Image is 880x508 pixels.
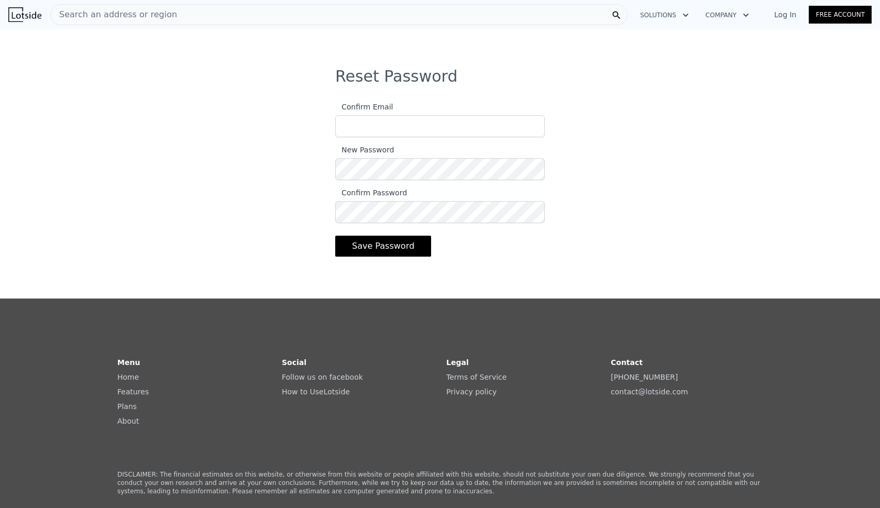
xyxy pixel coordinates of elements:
[446,388,497,396] a: Privacy policy
[809,6,872,24] a: Free Account
[117,373,139,381] a: Home
[8,7,41,22] img: Lotside
[117,417,139,425] a: About
[335,201,545,223] input: Confirm Password
[446,373,507,381] a: Terms of Service
[335,189,407,197] span: Confirm Password
[335,236,431,257] button: Save Password
[117,358,140,367] strong: Menu
[611,388,688,396] a: contact@lotside.com
[611,358,643,367] strong: Contact
[117,402,137,411] a: Plans
[282,358,306,367] strong: Social
[117,470,763,495] p: DISCLAIMER: The financial estimates on this website, or otherwise from this website or people aff...
[335,146,394,154] span: New Password
[446,358,469,367] strong: Legal
[335,158,545,180] input: New Password
[117,388,149,396] a: Features
[335,67,545,86] h3: Reset Password
[697,6,757,25] button: Company
[632,6,697,25] button: Solutions
[762,9,809,20] a: Log In
[335,115,545,137] input: Confirm Email
[282,388,350,396] a: How to UseLotside
[335,103,393,111] span: Confirm Email
[51,8,177,21] span: Search an address or region
[611,373,678,381] a: [PHONE_NUMBER]
[282,373,363,381] a: Follow us on facebook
